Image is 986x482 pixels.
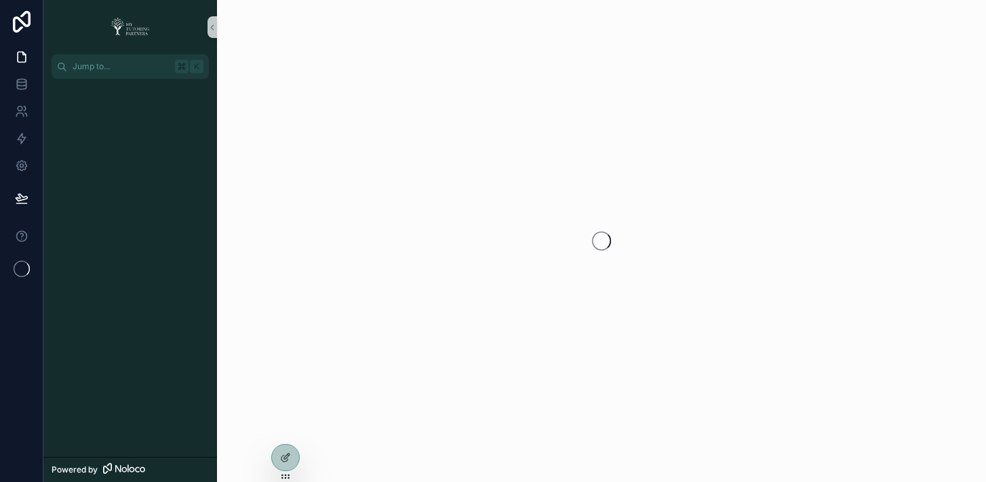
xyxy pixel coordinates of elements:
span: Jump to... [73,61,170,72]
a: Powered by [43,457,217,482]
img: App logo [106,16,154,38]
span: Powered by [52,464,98,475]
button: Jump to...K [52,54,209,79]
span: K [191,61,202,72]
div: scrollable content [43,79,217,103]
